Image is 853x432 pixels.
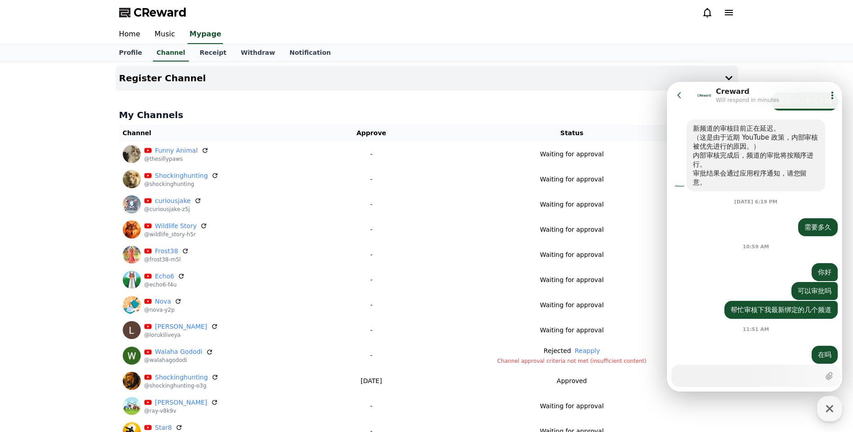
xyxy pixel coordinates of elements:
[144,231,208,238] p: @wildlife_story-h5r
[144,331,218,339] p: @lorukiliveya
[575,346,600,356] button: Reapply
[337,225,406,234] p: -
[123,271,141,289] img: Echo6
[337,175,406,184] p: -
[144,155,209,163] p: @thesillypaws
[540,326,604,335] p: Waiting for approval
[134,5,187,20] span: CReward
[144,382,219,389] p: @shockinghunting-o3g
[337,200,406,209] p: -
[147,25,183,44] a: Music
[192,44,234,62] a: Receipt
[119,73,206,83] h4: Register Channel
[112,25,147,44] a: Home
[155,171,208,181] a: Shockinghunting
[119,125,333,141] th: Channel
[188,25,223,44] a: Mypage
[155,146,198,155] a: Funny Animal
[116,66,738,91] button: Register Channel
[123,347,141,365] img: Walaha Gododi
[544,346,571,356] p: Rejected
[333,125,410,141] th: Approve
[123,296,141,314] img: Nova
[155,221,197,231] a: Wildlife Story
[282,44,338,62] a: Notification
[155,297,171,306] a: Nova
[155,272,174,281] a: Echo6
[123,170,141,188] img: Shockinghunting
[540,175,604,184] p: Waiting for approval
[540,275,604,285] p: Waiting for approval
[540,150,604,159] p: Waiting for approval
[337,150,406,159] p: -
[123,397,141,415] img: Ray
[144,256,189,263] p: @frost38-m5l
[144,281,185,288] p: @echo6-f4u
[123,195,141,213] img: curiousjake
[144,357,214,364] p: @walahagododi
[540,401,604,411] p: Waiting for approval
[155,196,191,206] a: curiousjake
[155,322,207,331] a: [PERSON_NAME]
[540,250,604,260] p: Waiting for approval
[153,44,189,62] a: Channel
[337,275,406,285] p: -
[540,300,604,310] p: Waiting for approval
[233,44,282,62] a: Withdraw
[123,321,141,339] img: Loruki Liveya
[337,326,406,335] p: -
[667,82,842,392] iframe: Channel chat
[155,347,203,357] a: Walaha Gododi
[123,145,141,163] img: Funny Animal
[123,372,141,390] img: Shockinghunting
[155,373,208,382] a: Shockinghunting
[337,351,406,360] p: -
[337,300,406,310] p: -
[155,398,207,407] a: [PERSON_NAME]
[144,181,219,188] p: @shockinghunting
[413,357,731,365] p: Channel approval criteria not met (insufficient content)
[144,407,218,414] p: @ray-v8k9v
[123,246,141,264] img: Frost38
[410,125,734,141] th: Status
[119,5,187,20] a: CReward
[155,247,179,256] a: Frost38
[112,44,149,62] a: Profile
[540,225,604,234] p: Waiting for approval
[337,401,406,411] p: -
[144,206,202,213] p: @curiousjake-z5j
[337,376,406,386] p: [DATE]
[337,250,406,260] p: -
[123,220,141,238] img: Wildlife Story
[540,200,604,209] p: Waiting for approval
[119,109,734,121] h4: My Channels
[144,306,182,313] p: @nova-y2p
[557,376,587,386] p: Approved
